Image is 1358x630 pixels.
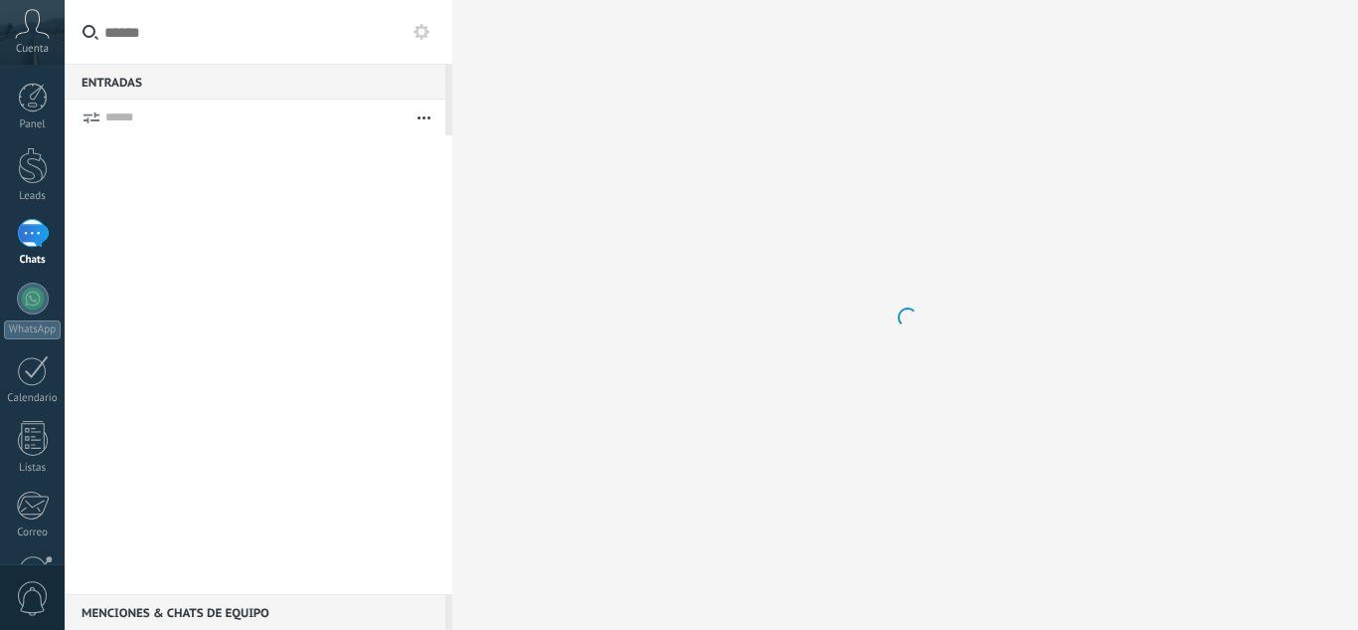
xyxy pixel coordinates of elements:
div: Chats [4,254,62,267]
div: Menciones & Chats de equipo [65,594,445,630]
div: Correo [4,526,62,539]
div: Panel [4,118,62,131]
div: Calendario [4,392,62,405]
div: WhatsApp [4,320,61,339]
div: Leads [4,190,62,203]
span: Cuenta [16,43,49,56]
div: Listas [4,462,62,475]
div: Entradas [65,64,445,100]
